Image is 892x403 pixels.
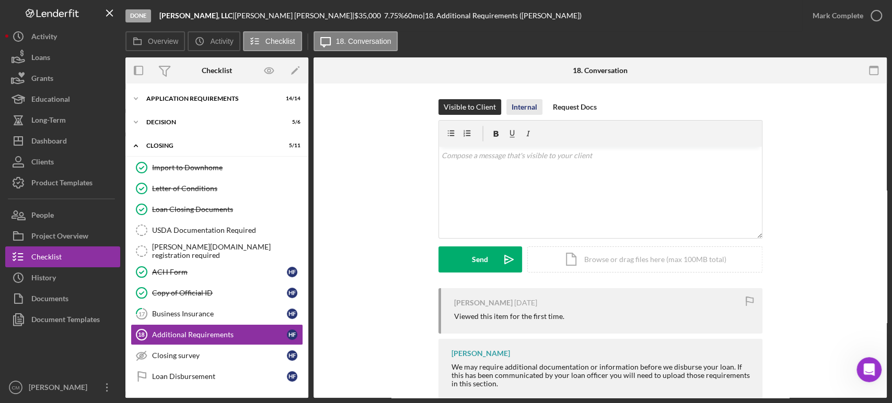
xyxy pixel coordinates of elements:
div: Viewed this item for the first time. [454,312,564,321]
div: History [31,267,56,291]
div: USDA Documentation Required [152,226,303,234]
a: Long-Term [5,110,120,131]
div: and I should have the Chief Lending Officer title under my name [46,117,192,137]
div: Project Overview [31,226,88,249]
a: ACH FormHF [131,262,303,282]
div: Send [472,246,488,272]
div: Loans [31,47,50,70]
button: Internal [506,99,542,115]
div: Carolina says… [8,77,201,111]
button: 18. Conversation [314,31,398,51]
div: Activity [31,26,57,50]
button: Mark Complete [802,5,887,26]
div: Thank you [154,151,192,162]
a: USDA Documentation Required [131,220,303,241]
label: Overview [148,37,178,45]
img: Profile image for Christina [30,6,47,22]
div: $35,000 [354,11,384,20]
div: H F [287,350,297,361]
div: Loan Closing Documents [152,205,303,214]
a: [PERSON_NAME][DOMAIN_NAME] registration required [131,241,303,262]
h1: [PERSON_NAME] [51,5,119,13]
a: 17Business InsuranceHF [131,303,303,324]
div: Yes [PERSON_NAME], would be great if there was a drop down menu where we can select the name we n... [46,29,192,69]
a: Grants [5,68,120,89]
label: 18. Conversation [336,37,391,45]
div: Carolina says… [8,145,201,176]
button: Documents [5,288,120,309]
div: Dashboard [31,131,67,154]
button: People [5,205,120,226]
div: Documents [31,288,68,312]
div: 18. Conversation [573,66,628,75]
text: CM [12,385,20,390]
div: Request Docs [553,99,597,115]
button: Emoji picker [16,304,25,313]
div: H F [287,267,297,277]
div: Checklist [202,66,232,75]
button: Loans [5,47,120,68]
button: Document Templates [5,309,120,330]
div: Christina says… [8,176,201,310]
div: [PERSON_NAME] [451,349,510,358]
button: Educational [5,89,120,110]
div: [PERSON_NAME] [PERSON_NAME] | [235,11,354,20]
textarea: Message… [9,282,200,300]
div: We may require additional documentation or information before we disburse your loan. If this has ... [451,363,752,388]
a: Dashboard [5,131,120,151]
div: Document Templates [31,309,100,333]
div: Copy of Official ID [152,289,287,297]
a: Closing surveyHF [131,345,303,366]
div: Hi Carolina,Thanks for confirming! Noted, we could do that. However, the development is a bit com... [8,176,171,291]
div: Additional Requirements [152,330,287,339]
div: Closing survey [152,351,287,360]
div: [PERSON_NAME] [17,275,163,285]
button: Home [164,4,183,24]
button: Send [438,246,522,272]
div: APPLICATION REQUIREMENTS [146,96,274,102]
a: Activity [5,26,120,47]
p: Active 30m ago [51,13,104,23]
button: Checklist [5,246,120,267]
div: CLOSING [146,143,274,149]
div: 7.75 % [384,11,404,20]
div: | [159,11,235,20]
div: Carolina says… [8,22,201,77]
a: Copy of Official IDHF [131,282,303,303]
div: Long-Term [31,110,66,133]
a: History [5,267,120,288]
div: Thank you [146,145,201,168]
div: Visible to Client [444,99,496,115]
div: Done [125,9,151,22]
button: Request Docs [548,99,602,115]
div: Letter of Conditions [152,184,303,193]
time: 2025-08-12 21:44 [514,299,537,307]
div: [PERSON_NAME] [26,377,94,400]
div: H F [287,329,297,340]
div: [PERSON_NAME][DOMAIN_NAME] registration required [152,243,303,259]
div: Hi Carolina, [17,182,163,193]
div: and I should have the Chief Lending Officer title under my name [38,111,201,144]
button: Clients [5,151,120,172]
iframe: Intercom live chat [856,357,882,382]
div: People [31,205,54,228]
div: H F [287,288,297,298]
div: 14 / 14 [282,96,300,102]
div: ACH Form [152,268,287,276]
div: H F [287,371,297,382]
button: Send a message… [179,300,196,317]
div: Loan Disbursement [152,372,287,381]
div: Checklist [31,246,62,270]
a: 18Additional RequirementsHF [131,324,303,345]
div: [PERSON_NAME] should have the Chief Operations Officer title under her name [46,83,192,103]
div: 60 mo [404,11,423,20]
b: [PERSON_NAME], LLC [159,11,233,20]
div: H F [287,309,297,319]
button: Project Overview [5,226,120,246]
div: Internal [512,99,537,115]
button: Checklist [243,31,302,51]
